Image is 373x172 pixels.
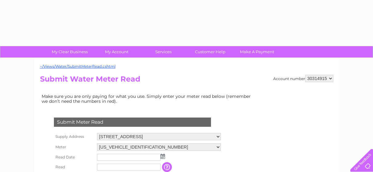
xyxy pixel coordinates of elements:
h2: Submit Water Meter Read [40,75,333,86]
td: Make sure you are only paying for what you use. Simply enter your meter read below (remember we d... [40,92,256,105]
a: Services [138,46,189,58]
a: Customer Help [185,46,236,58]
th: Meter [52,142,95,152]
a: My Account [91,46,142,58]
div: Account number [273,75,333,82]
th: Supply Address [52,131,95,142]
a: Make A Payment [232,46,282,58]
th: Read Date [52,152,95,162]
a: ~/Views/Water/SubmitMeterRead.cshtml [40,64,116,69]
img: ... [160,154,165,159]
th: Read [52,162,95,172]
a: My Clear Business [44,46,95,58]
div: Submit Meter Read [54,118,211,127]
input: Information [162,162,173,172]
